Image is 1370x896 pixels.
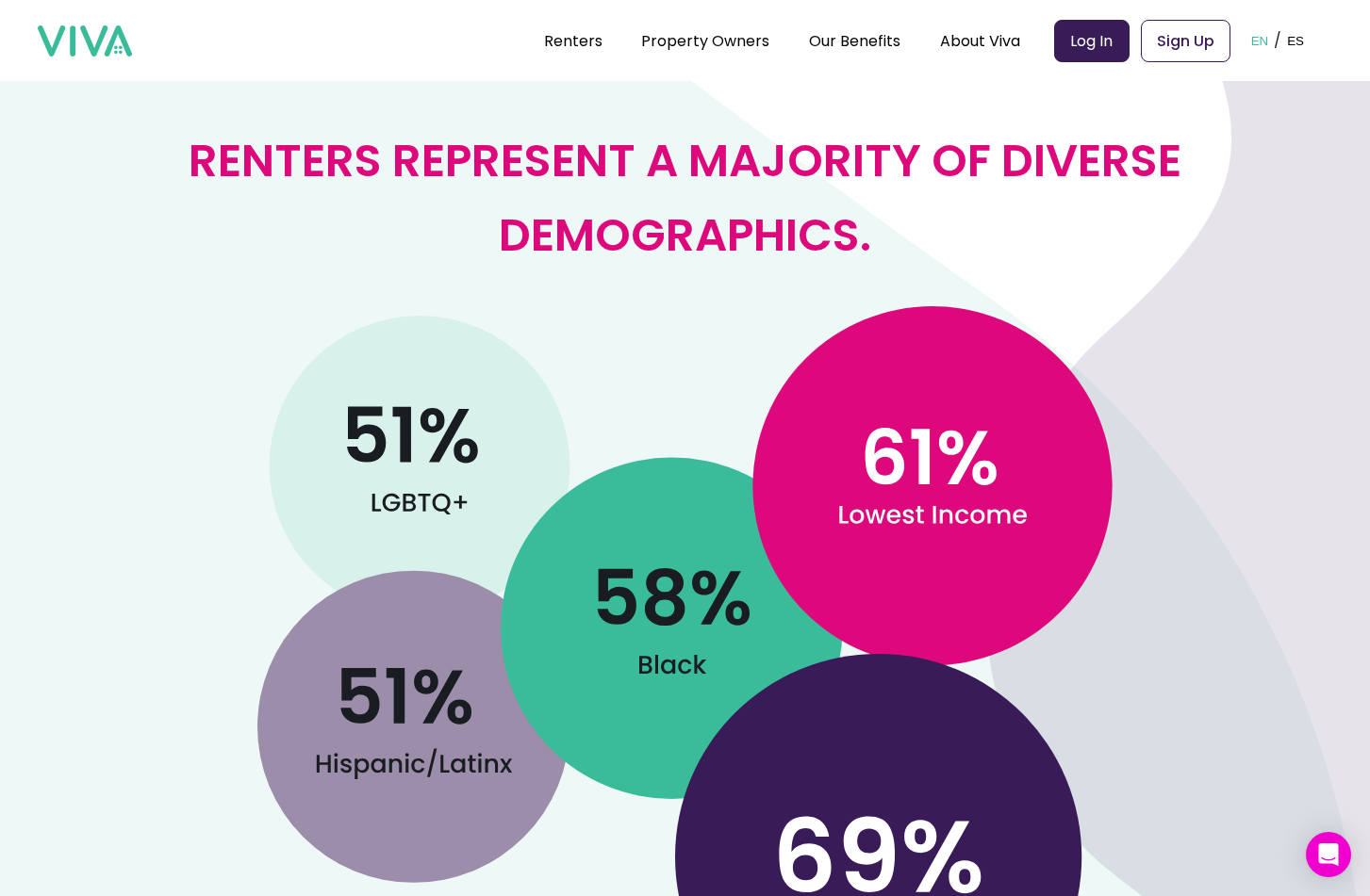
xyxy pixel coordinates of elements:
div: Open Intercom Messenger [1306,832,1351,877]
a: Renters [544,30,602,52]
img: viva [38,25,132,57]
button: ES [1281,11,1310,70]
button: EN [1246,11,1275,70]
div: About Viva [940,17,1020,64]
a: Property Owners [641,30,769,52]
a: Log In [1054,20,1130,62]
div: Our Benefits [809,17,900,64]
a: Sign Up [1141,20,1230,62]
p: / [1274,26,1281,55]
h2: Renters represent a majority of diverse demographics. [91,123,1279,272]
